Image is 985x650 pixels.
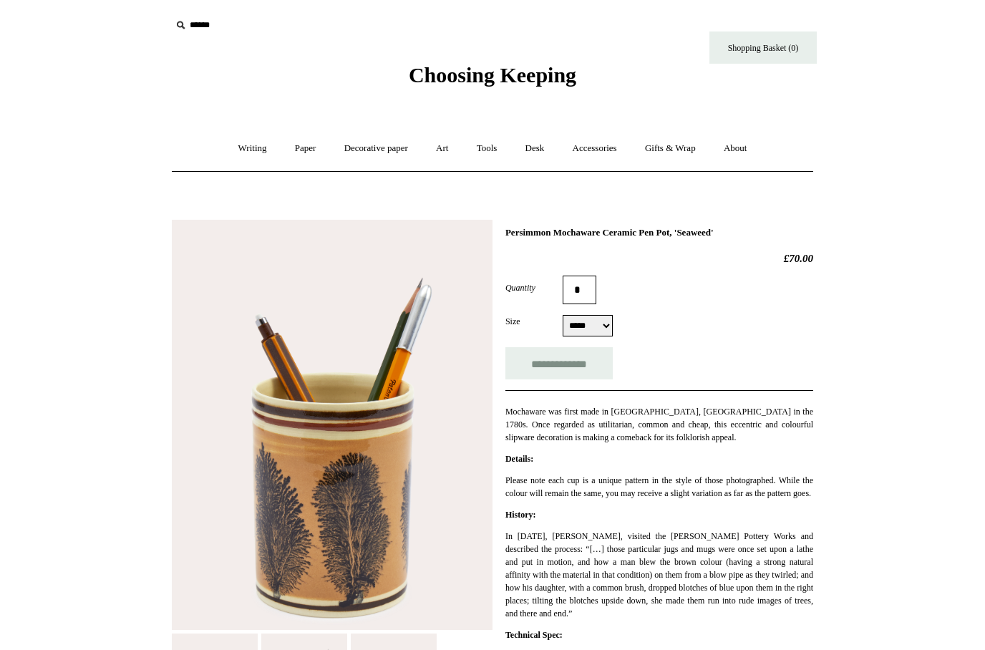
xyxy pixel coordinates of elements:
[505,530,813,620] p: In [DATE], [PERSON_NAME], visited the [PERSON_NAME] Pottery Works and described the process: “[…]...
[505,510,536,520] strong: History:
[505,315,563,328] label: Size
[505,227,813,238] h1: Persimmon Mochaware Ceramic Pen Pot, 'Seaweed'
[282,130,329,168] a: Paper
[225,130,280,168] a: Writing
[709,31,817,64] a: Shopping Basket (0)
[505,474,813,500] p: Please note each cup is a unique pattern in the style of those photographed. While the colour wil...
[172,220,492,631] img: Persimmon Mochaware Ceramic Pen Pot, 'Seaweed'
[711,130,760,168] a: About
[505,405,813,444] p: Mochaware was first made in [GEOGRAPHIC_DATA], [GEOGRAPHIC_DATA] in the 1780s. Once regarded as u...
[464,130,510,168] a: Tools
[560,130,630,168] a: Accessories
[632,130,709,168] a: Gifts & Wrap
[505,454,533,464] strong: Details:
[409,63,576,87] span: Choosing Keeping
[331,130,421,168] a: Decorative paper
[409,74,576,84] a: Choosing Keeping
[423,130,461,168] a: Art
[513,130,558,168] a: Desk
[505,252,813,265] h2: £70.00
[505,630,563,640] strong: Technical Spec:
[505,281,563,294] label: Quantity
